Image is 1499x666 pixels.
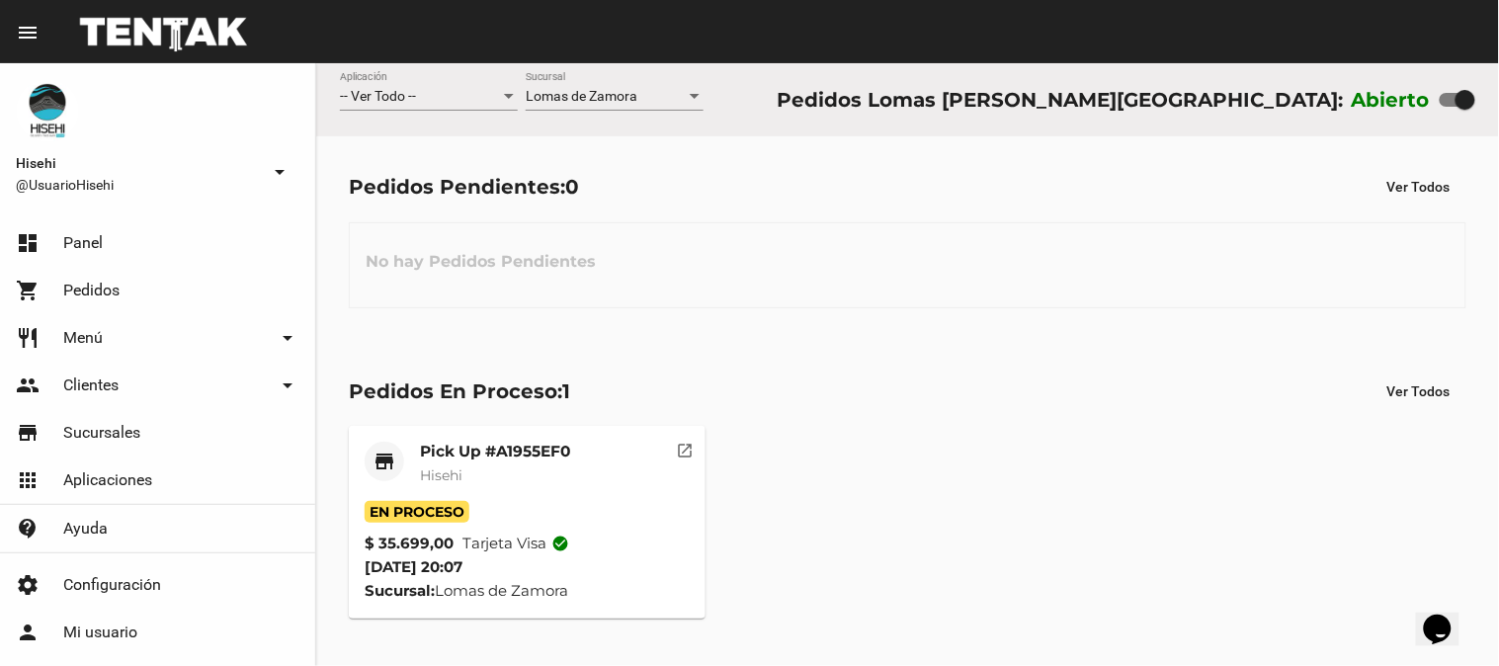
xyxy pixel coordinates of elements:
button: Ver Todos [1372,169,1466,205]
mat-icon: person [16,621,40,644]
span: Pedidos [63,281,120,300]
span: Panel [63,233,103,253]
img: b10aa081-330c-4927-a74e-08896fa80e0a.jpg [16,79,79,142]
span: Sucursales [63,423,140,443]
mat-icon: arrow_drop_down [268,160,291,184]
span: En Proceso [365,501,469,523]
button: Ver Todos [1372,374,1466,409]
span: -- Ver Todo -- [340,88,416,104]
div: Pedidos Pendientes: [349,171,579,203]
h3: No hay Pedidos Pendientes [350,232,612,291]
div: Lomas de Zamora [365,579,690,603]
mat-card-title: Pick Up #A1955EF0 [420,442,570,461]
span: Menú [63,328,103,348]
span: 1 [562,379,570,403]
span: Lomas de Zamora [526,88,637,104]
span: Hisehi [16,151,260,175]
span: Clientes [63,375,119,395]
mat-icon: settings [16,573,40,597]
mat-icon: menu [16,21,40,44]
span: @UsuarioHisehi [16,175,260,195]
mat-icon: store [16,421,40,445]
span: Ver Todos [1387,383,1451,399]
span: Ver Todos [1387,179,1451,195]
span: Hisehi [420,466,462,484]
strong: $ 35.699,00 [365,532,454,555]
span: Configuración [63,575,161,595]
mat-icon: arrow_drop_down [276,374,299,397]
mat-icon: restaurant [16,326,40,350]
strong: Sucursal: [365,581,435,600]
div: Pedidos Lomas [PERSON_NAME][GEOGRAPHIC_DATA]: [777,84,1343,116]
label: Abierto [1352,84,1431,116]
span: Mi usuario [63,623,137,642]
span: 0 [565,175,579,199]
mat-icon: people [16,374,40,397]
span: Tarjeta visa [462,532,570,555]
mat-icon: dashboard [16,231,40,255]
span: [DATE] 20:07 [365,557,462,576]
div: Pedidos En Proceso: [349,375,570,407]
mat-icon: contact_support [16,517,40,541]
span: Aplicaciones [63,470,152,490]
mat-icon: shopping_cart [16,279,40,302]
mat-icon: apps [16,468,40,492]
mat-icon: store [373,450,396,473]
mat-icon: open_in_new [677,439,695,457]
span: Ayuda [63,519,108,539]
mat-icon: arrow_drop_down [276,326,299,350]
iframe: chat widget [1416,587,1479,646]
mat-icon: check_circle [552,535,570,552]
